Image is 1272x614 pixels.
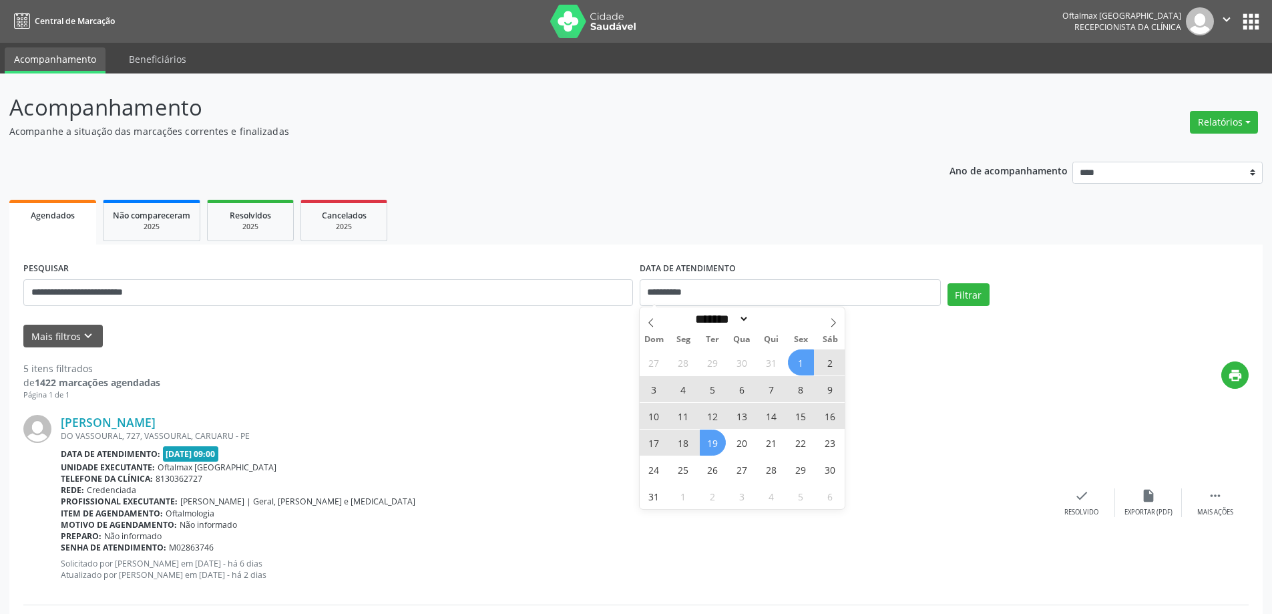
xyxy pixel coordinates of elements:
span: Agosto 6, 2025 [729,376,755,402]
span: 8130362727 [156,473,202,484]
a: Central de Marcação [9,10,115,32]
button: print [1221,361,1249,389]
div: de [23,375,160,390]
i: print [1228,368,1243,383]
span: Recepcionista da clínica [1074,21,1181,33]
span: Agosto 20, 2025 [729,430,755,456]
span: Agosto 24, 2025 [641,456,667,482]
span: Agosto 2, 2025 [817,349,843,375]
span: Não informado [104,530,162,542]
a: Beneficiários [120,47,196,71]
span: Setembro 1, 2025 [670,483,696,509]
span: Agosto 4, 2025 [670,376,696,402]
span: Julho 27, 2025 [641,349,667,375]
div: DO VASSOURAL, 727, VASSOURAL, CARUARU - PE [61,430,1048,442]
div: Oftalmax [GEOGRAPHIC_DATA] [1062,10,1181,21]
span: Setembro 4, 2025 [759,483,785,509]
span: Agosto 22, 2025 [788,430,814,456]
span: Agosto 27, 2025 [729,456,755,482]
div: Resolvido [1064,508,1098,517]
span: Qua [727,335,757,344]
button: Relatórios [1190,111,1258,134]
div: Página 1 de 1 [23,390,160,401]
span: Agosto 10, 2025 [641,403,667,429]
div: 2025 [113,222,190,232]
b: Data de atendimento: [61,448,160,460]
span: Julho 28, 2025 [670,349,696,375]
span: Qui [757,335,786,344]
button:  [1214,7,1239,35]
span: Agosto 8, 2025 [788,376,814,402]
span: Seg [668,335,698,344]
span: Agosto 25, 2025 [670,456,696,482]
p: Acompanhe a situação das marcações correntes e finalizadas [9,124,887,138]
span: [DATE] 09:00 [163,446,219,462]
span: Oftalmologia [166,508,214,519]
i: check [1074,488,1089,503]
select: Month [691,312,750,326]
button: Mais filtroskeyboard_arrow_down [23,325,103,348]
span: Credenciada [87,484,136,496]
i: keyboard_arrow_down [81,329,95,343]
span: Cancelados [322,210,367,221]
span: Agosto 29, 2025 [788,456,814,482]
b: Preparo: [61,530,101,542]
div: 2025 [217,222,284,232]
button: apps [1239,10,1263,33]
i:  [1208,488,1223,503]
div: Exportar (PDF) [1124,508,1173,517]
div: 5 itens filtrados [23,361,160,375]
span: Agosto 28, 2025 [759,456,785,482]
span: Agosto 19, 2025 [700,430,726,456]
b: Motivo de agendamento: [61,519,177,530]
span: Agosto 12, 2025 [700,403,726,429]
span: Agosto 9, 2025 [817,376,843,402]
div: Mais ações [1197,508,1233,517]
img: img [1186,7,1214,35]
span: Agosto 15, 2025 [788,403,814,429]
span: Oftalmax [GEOGRAPHIC_DATA] [158,462,276,473]
span: Julho 31, 2025 [759,349,785,375]
div: 2025 [310,222,377,232]
i: insert_drive_file [1141,488,1156,503]
button: Filtrar [947,283,990,306]
span: M02863746 [169,542,214,553]
span: Agosto 1, 2025 [788,349,814,375]
span: Agosto 7, 2025 [759,376,785,402]
span: Sáb [815,335,845,344]
i:  [1219,12,1234,27]
span: Setembro 3, 2025 [729,483,755,509]
span: Não compareceram [113,210,190,221]
span: Julho 29, 2025 [700,349,726,375]
b: Item de agendamento: [61,508,163,519]
span: Agosto 23, 2025 [817,430,843,456]
span: Setembro 2, 2025 [700,483,726,509]
b: Unidade executante: [61,462,155,473]
b: Telefone da clínica: [61,473,153,484]
label: DATA DE ATENDIMENTO [640,259,736,279]
p: Acompanhamento [9,91,887,124]
span: Resolvidos [230,210,271,221]
b: Rede: [61,484,84,496]
label: PESQUISAR [23,259,69,279]
a: Acompanhamento [5,47,105,73]
span: Agosto 3, 2025 [641,376,667,402]
span: Agosto 14, 2025 [759,403,785,429]
p: Ano de acompanhamento [949,162,1068,178]
span: Sex [786,335,815,344]
span: Agosto 11, 2025 [670,403,696,429]
span: [PERSON_NAME] | Geral, [PERSON_NAME] e [MEDICAL_DATA] [180,496,415,507]
span: Dom [640,335,669,344]
span: Agosto 18, 2025 [670,430,696,456]
strong: 1422 marcações agendadas [35,376,160,389]
b: Senha de atendimento: [61,542,166,553]
p: Solicitado por [PERSON_NAME] em [DATE] - há 6 dias Atualizado por [PERSON_NAME] em [DATE] - há 2 ... [61,558,1048,581]
img: img [23,415,51,443]
span: Central de Marcação [35,15,115,27]
b: Profissional executante: [61,496,178,507]
span: Agosto 21, 2025 [759,430,785,456]
input: Year [749,312,793,326]
span: Agosto 26, 2025 [700,456,726,482]
span: Agosto 13, 2025 [729,403,755,429]
span: Agosto 16, 2025 [817,403,843,429]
